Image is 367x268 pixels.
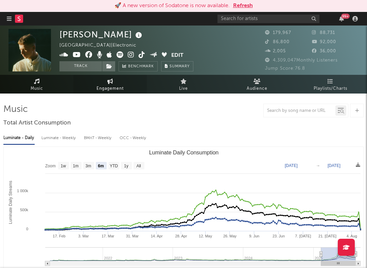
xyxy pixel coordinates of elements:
[312,40,336,44] span: 92,000
[78,234,89,238] text: 3. Mar
[98,164,104,168] text: 6m
[126,234,139,238] text: 31. Mar
[17,189,29,193] text: 1 000k
[61,164,66,168] text: 1w
[26,227,28,231] text: 0
[217,15,319,23] input: Search for artists
[295,234,311,238] text: 7. [DATE]
[59,29,144,40] div: [PERSON_NAME]
[45,164,56,168] text: Zoom
[41,132,77,144] div: Luminate - Weekly
[59,61,102,71] button: Track
[147,75,220,94] a: Live
[161,61,193,71] button: Summary
[347,234,357,238] text: 4. Aug
[170,65,190,68] span: Summary
[53,234,65,238] text: 17. Feb
[223,234,237,238] text: 26. May
[73,75,147,94] a: Engagement
[31,85,43,93] span: Music
[136,164,141,168] text: All
[328,163,340,168] text: [DATE]
[119,61,158,71] a: Benchmark
[8,181,13,224] text: Luminate Daily Streams
[265,31,291,35] span: 179,967
[20,208,28,212] text: 500k
[73,164,79,168] text: 1m
[265,40,290,44] span: 86,800
[265,66,305,71] span: Jump Score: 76.8
[312,31,335,35] span: 88,731
[316,163,320,168] text: →
[341,14,350,19] div: 99 +
[179,85,188,93] span: Live
[120,132,147,144] div: OCC - Weekly
[110,164,118,168] text: YTD
[220,75,294,94] a: Audience
[86,164,91,168] text: 3m
[3,119,71,127] span: Total Artist Consumption
[115,2,230,10] div: 🚀 A new version of Sodatone is now available.
[249,234,259,238] text: 9. Jun
[264,108,335,114] input: Search by song name or URL
[149,150,219,155] text: Luminate Daily Consumption
[3,132,35,144] div: Luminate - Daily
[84,132,113,144] div: BMAT - Weekly
[273,234,285,238] text: 23. Jun
[265,49,286,53] span: 2,005
[294,75,367,94] a: Playlists/Charts
[59,41,144,50] div: [GEOGRAPHIC_DATA] | Electronic
[102,234,115,238] text: 17. Mar
[318,234,336,238] text: 21. [DATE]
[285,163,298,168] text: [DATE]
[265,58,338,63] span: 4,309,047 Monthly Listeners
[339,16,344,21] button: 99+
[199,234,212,238] text: 12. May
[233,2,253,10] button: Refresh
[128,63,154,71] span: Benchmark
[151,234,163,238] text: 14. Apr
[312,49,336,53] span: 36,000
[314,85,347,93] span: Playlists/Charts
[171,51,183,60] button: Edit
[97,85,124,93] span: Engagement
[175,234,187,238] text: 28. Apr
[247,85,267,93] span: Audience
[124,164,128,168] text: 1y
